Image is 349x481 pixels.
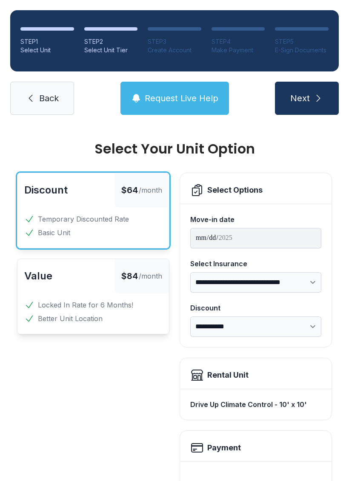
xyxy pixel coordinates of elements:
[207,184,263,196] div: Select Options
[139,271,162,281] span: /month
[212,37,265,46] div: STEP 4
[24,183,68,197] button: Discount
[24,269,52,283] button: Value
[212,46,265,54] div: Make Payment
[38,313,103,324] span: Better Unit Location
[190,214,321,225] div: Move-in date
[84,46,138,54] div: Select Unit Tier
[24,184,68,196] span: Discount
[290,92,310,104] span: Next
[38,214,129,224] span: Temporary Discounted Rate
[139,185,162,195] span: /month
[38,228,70,238] span: Basic Unit
[190,259,321,269] div: Select Insurance
[207,442,241,454] h2: Payment
[190,396,321,413] div: Drive Up Climate Control - 10' x 10'
[190,272,321,293] select: Select Insurance
[84,37,138,46] div: STEP 2
[275,37,329,46] div: STEP 5
[121,270,138,282] span: $84
[24,270,52,282] span: Value
[121,184,138,196] span: $64
[190,228,321,248] input: Move-in date
[190,316,321,337] select: Discount
[39,92,59,104] span: Back
[148,37,201,46] div: STEP 3
[145,92,218,104] span: Request Live Help
[20,46,74,54] div: Select Unit
[190,303,321,313] div: Discount
[207,369,249,381] div: Rental Unit
[148,46,201,54] div: Create Account
[38,300,133,310] span: Locked In Rate for 6 Months!
[275,46,329,54] div: E-Sign Documents
[20,37,74,46] div: STEP 1
[17,142,332,156] div: Select Your Unit Option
